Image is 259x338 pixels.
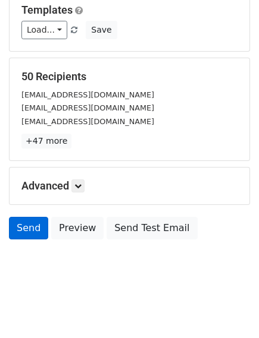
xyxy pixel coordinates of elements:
[21,21,67,39] a: Load...
[21,117,154,126] small: [EMAIL_ADDRESS][DOMAIN_NAME]
[199,281,259,338] div: Chat-widget
[21,90,154,99] small: [EMAIL_ADDRESS][DOMAIN_NAME]
[9,217,48,239] a: Send
[107,217,197,239] a: Send Test Email
[21,4,73,16] a: Templates
[21,103,154,112] small: [EMAIL_ADDRESS][DOMAIN_NAME]
[21,179,238,192] h5: Advanced
[21,70,238,83] h5: 50 Recipients
[199,281,259,338] iframe: Chat Widget
[86,21,117,39] button: Save
[51,217,104,239] a: Preview
[21,134,71,149] a: +47 more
